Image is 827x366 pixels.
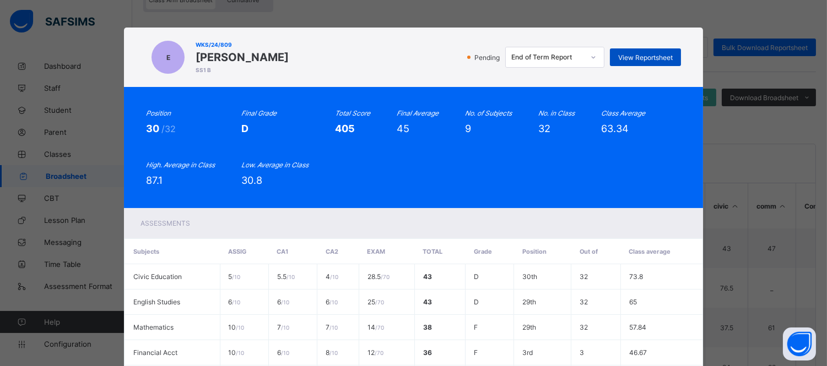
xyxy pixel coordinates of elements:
span: 43 [423,298,432,306]
span: / 70 [375,349,383,356]
i: Class Average [601,109,645,117]
span: 9 [465,123,471,134]
span: 6 [277,348,289,357]
span: / 10 [287,274,295,280]
span: 4 [326,272,338,281]
span: 87.1 [146,174,163,186]
span: View Reportsheet [618,53,673,62]
span: Assessments [140,219,190,227]
span: Total [423,248,442,255]
span: 43 [423,272,432,281]
span: 14 [367,323,384,331]
span: WKS/24/809 [196,41,289,48]
span: / 10 [329,324,338,331]
span: 63.34 [601,123,629,134]
span: / 10 [281,299,289,305]
span: / 10 [236,349,245,356]
span: / 10 [329,349,338,356]
span: 65 [629,298,637,306]
span: / 10 [233,299,241,305]
span: 36 [423,348,432,357]
span: 25 [367,298,384,306]
span: 7 [326,323,338,331]
span: 30th [522,272,537,281]
span: 73.8 [629,272,643,281]
span: / 10 [330,274,338,280]
span: 57.84 [629,323,646,331]
span: / 70 [375,299,384,305]
span: 32 [538,123,550,134]
span: EXAM [367,248,385,255]
span: [PERSON_NAME] [196,51,289,64]
span: Out of [580,248,598,255]
span: / 10 [281,349,289,356]
span: 6 [326,298,338,306]
i: Final Average [397,109,439,117]
i: Final Grade [241,109,277,117]
span: Mathematics [133,323,174,331]
span: /32 [161,123,176,134]
span: 7 [277,323,289,331]
span: / 10 [236,324,245,331]
button: Open asap [783,327,816,360]
span: E [166,53,170,62]
span: F [474,348,478,357]
span: 29th [522,298,536,306]
span: D [474,298,479,306]
span: 38 [423,323,432,331]
span: 6 [229,298,241,306]
span: Subjects [133,248,159,255]
span: Financial Acct [133,348,177,357]
span: Grade [474,248,492,255]
span: ASSIG [228,248,246,255]
span: 32 [580,272,588,281]
i: High. Average in Class [146,161,215,169]
span: 32 [580,323,588,331]
span: 46.67 [629,348,647,357]
span: 8 [326,348,338,357]
span: Class average [629,248,671,255]
span: / 10 [233,274,241,280]
i: No. of Subjects [465,109,512,117]
span: 28.5 [367,272,390,281]
span: 5.5 [277,272,295,281]
div: End of Term Report [511,53,584,62]
span: 10 [229,348,245,357]
span: 6 [277,298,289,306]
span: 30 [146,123,161,134]
span: F [474,323,478,331]
span: 30.8 [241,174,262,186]
span: 45 [397,123,409,134]
span: English Studies [133,298,180,306]
span: 12 [367,348,383,357]
span: 5 [229,272,241,281]
span: 29th [522,323,536,331]
span: D [474,272,479,281]
span: / 70 [381,274,390,280]
span: SS1 B [196,67,289,73]
span: Position [522,248,547,255]
span: Civic Education [133,272,182,281]
i: Low. Average in Class [241,161,309,169]
span: Pending [473,53,503,62]
span: 3 [580,348,584,357]
span: / 10 [281,324,289,331]
i: No. in Class [538,109,575,117]
i: Total Score [335,109,370,117]
span: / 70 [375,324,384,331]
span: / 10 [329,299,338,305]
span: 32 [580,298,588,306]
span: D [241,123,248,134]
span: CA2 [326,248,338,255]
span: CA1 [277,248,288,255]
span: 3rd [522,348,533,357]
span: 10 [229,323,245,331]
span: 405 [335,123,355,134]
i: Position [146,109,171,117]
